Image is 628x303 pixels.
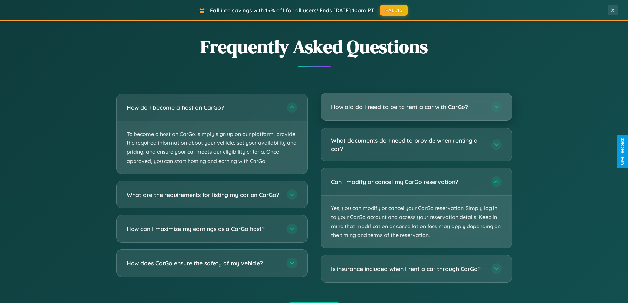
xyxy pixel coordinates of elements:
[127,259,280,267] h3: How does CarGo ensure the safety of my vehicle?
[116,34,512,59] h2: Frequently Asked Questions
[210,7,375,14] span: Fall into savings with 15% off for all users! Ends [DATE] 10am PT.
[127,104,280,112] h3: How do I become a host on CarGo?
[127,190,280,198] h3: What are the requirements for listing my car on CarGo?
[331,265,485,273] h3: Is insurance included when I rent a car through CarGo?
[620,138,625,165] div: Give Feedback
[331,103,485,111] h3: How old do I need to be to rent a car with CarGo?
[127,225,280,233] h3: How can I maximize my earnings as a CarGo host?
[331,136,485,153] h3: What documents do I need to provide when renting a car?
[117,121,307,174] p: To become a host on CarGo, simply sign up on our platform, provide the required information about...
[331,178,485,186] h3: Can I modify or cancel my CarGo reservation?
[321,196,512,248] p: Yes, you can modify or cancel your CarGo reservation. Simply log in to your CarGo account and acc...
[380,5,408,16] button: FALL15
